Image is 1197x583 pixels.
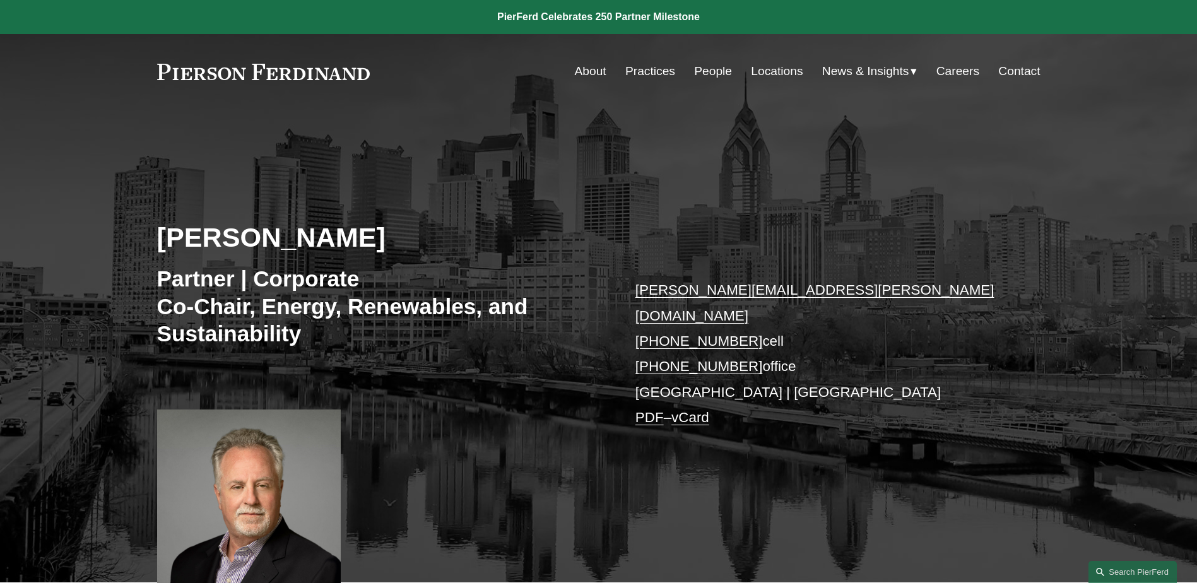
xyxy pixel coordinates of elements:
a: Practices [625,59,675,83]
a: vCard [671,409,709,425]
a: folder dropdown [822,59,917,83]
a: Locations [751,59,803,83]
a: [PHONE_NUMBER] [635,333,763,349]
a: Contact [998,59,1040,83]
span: News & Insights [822,61,909,83]
h3: Partner | Corporate Co-Chair, Energy, Renewables, and Sustainability [157,265,599,348]
a: Search this site [1088,561,1177,583]
a: People [694,59,732,83]
a: PDF [635,409,664,425]
h2: [PERSON_NAME] [157,221,599,254]
a: About [575,59,606,83]
a: [PHONE_NUMBER] [635,358,763,374]
p: cell office [GEOGRAPHIC_DATA] | [GEOGRAPHIC_DATA] – [635,278,1003,430]
a: Careers [936,59,979,83]
a: [PERSON_NAME][EMAIL_ADDRESS][PERSON_NAME][DOMAIN_NAME] [635,282,994,323]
